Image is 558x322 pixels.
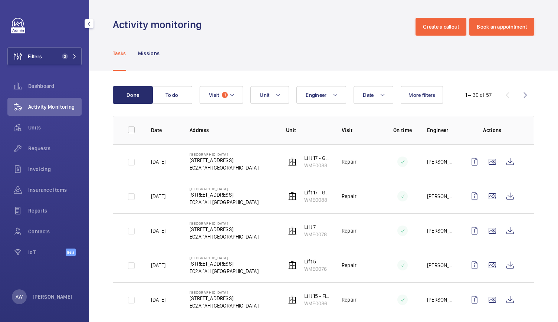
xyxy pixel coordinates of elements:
[408,92,435,98] span: More filters
[427,126,454,134] p: Engineer
[416,18,466,36] button: Create a callout
[296,86,346,104] button: Engineer
[200,86,243,104] button: Visit1
[190,295,259,302] p: [STREET_ADDRESS]
[190,164,259,171] p: EC2A 1AH [GEOGRAPHIC_DATA]
[304,196,330,204] p: WME0088
[28,186,82,194] span: Insurance items
[66,249,76,256] span: Beta
[288,192,297,201] img: elevator.svg
[16,293,23,300] p: AW
[286,126,330,134] p: Unit
[138,50,160,57] p: Missions
[28,124,82,131] span: Units
[190,302,259,309] p: EC2A 1AH [GEOGRAPHIC_DATA]
[7,47,82,65] button: Filters2
[28,207,82,214] span: Reports
[342,158,357,165] p: Repair
[152,86,192,104] button: To do
[304,265,327,273] p: WME0076
[28,82,82,90] span: Dashboard
[151,193,165,200] p: [DATE]
[190,191,259,198] p: [STREET_ADDRESS]
[190,260,259,267] p: [STREET_ADDRESS]
[288,295,297,304] img: elevator.svg
[113,18,206,32] h1: Activity monitoring
[151,158,165,165] p: [DATE]
[222,92,228,98] span: 1
[390,126,415,134] p: On time
[288,157,297,166] img: elevator.svg
[28,103,82,111] span: Activity Monitoring
[190,157,259,164] p: [STREET_ADDRESS]
[304,231,327,238] p: WME0078
[304,189,330,196] p: Lift 17 - Goods Lift - Loading Bay
[342,296,357,303] p: Repair
[28,53,42,60] span: Filters
[190,198,259,206] p: EC2A 1AH [GEOGRAPHIC_DATA]
[151,126,178,134] p: Date
[113,50,126,57] p: Tasks
[427,296,454,303] p: [PERSON_NAME]
[151,262,165,269] p: [DATE]
[363,92,374,98] span: Date
[288,226,297,235] img: elevator.svg
[427,193,454,200] p: [PERSON_NAME]
[33,293,73,300] p: [PERSON_NAME]
[190,233,259,240] p: EC2A 1AH [GEOGRAPHIC_DATA]
[342,227,357,234] p: Repair
[28,145,82,152] span: Requests
[151,296,165,303] p: [DATE]
[427,262,454,269] p: [PERSON_NAME]
[342,193,357,200] p: Repair
[209,92,219,98] span: Visit
[190,152,259,157] p: [GEOGRAPHIC_DATA]
[190,126,274,134] p: Address
[28,249,66,256] span: IoT
[466,126,519,134] p: Actions
[28,165,82,173] span: Invoicing
[354,86,393,104] button: Date
[306,92,326,98] span: Engineer
[190,187,259,191] p: [GEOGRAPHIC_DATA]
[465,91,492,99] div: 1 – 30 of 57
[190,221,259,226] p: [GEOGRAPHIC_DATA]
[304,154,330,162] p: Lift 17 - Goods Lift - Loading Bay
[427,158,454,165] p: [PERSON_NAME]
[304,223,327,231] p: Lift 7
[260,92,269,98] span: Unit
[288,261,297,270] img: elevator.svg
[190,226,259,233] p: [STREET_ADDRESS]
[401,86,443,104] button: More filters
[342,262,357,269] p: Repair
[190,290,259,295] p: [GEOGRAPHIC_DATA]
[427,227,454,234] p: [PERSON_NAME]
[190,267,259,275] p: EC2A 1AH [GEOGRAPHIC_DATA]
[62,53,68,59] span: 2
[190,256,259,260] p: [GEOGRAPHIC_DATA]
[28,228,82,235] span: Contacts
[469,18,534,36] button: Book an appointment
[304,162,330,169] p: WME0088
[304,300,330,307] p: WME0086
[304,292,330,300] p: Lift 15 - Flight Club
[250,86,289,104] button: Unit
[151,227,165,234] p: [DATE]
[113,86,153,104] button: Done
[304,258,327,265] p: Lift 5
[342,126,378,134] p: Visit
